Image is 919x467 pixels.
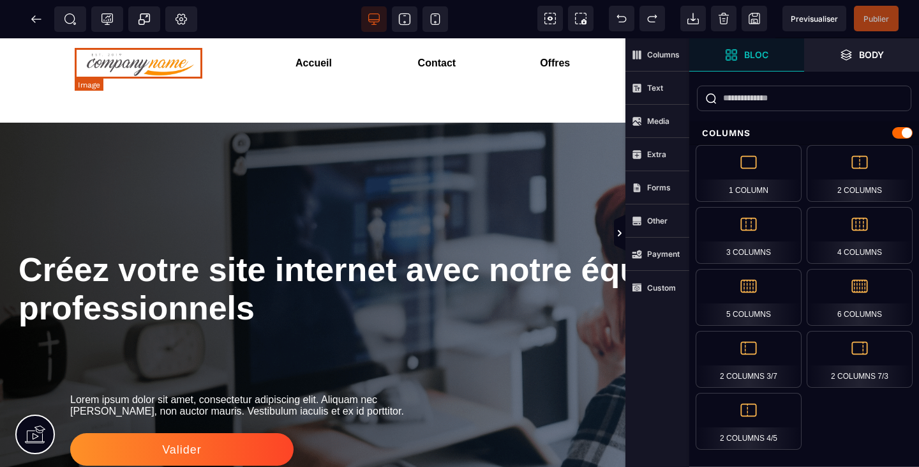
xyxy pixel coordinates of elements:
strong: Forms [647,183,671,192]
button: Valider [70,395,294,427]
span: Screenshot [568,6,594,31]
h3: Offres [540,16,662,34]
span: Open Blocks [689,38,804,72]
div: 2 Columns 4/5 [696,393,802,450]
span: Publier [863,14,889,24]
strong: Custom [647,283,676,293]
strong: Bloc [744,50,768,59]
strong: Media [647,116,669,126]
h3: Accueil [295,16,418,34]
strong: Other [647,216,668,226]
span: SEO [64,13,77,26]
div: 6 Columns [807,269,913,326]
span: Open Layer Manager [804,38,919,72]
text: Lorem ipsum dolor sit amet, consectetur adipiscing elit. Aliquam nec [PERSON_NAME], non auctor ma... [70,353,579,382]
h3: Contact [418,16,541,34]
span: Preview [782,6,846,31]
div: Columns [689,121,919,145]
button: Valider [662,10,858,42]
span: Popup [138,13,151,26]
span: View components [537,6,563,31]
strong: Text [647,83,663,93]
div: 5 Columns [696,269,802,326]
strong: Extra [647,149,666,159]
div: 2 Columns 7/3 [807,331,913,388]
img: 0e46401d7cf1cabc84698d50b6b0ba7f_Capture_d_%C3%A9cran_2023-08-07_120320-removebg-preview.png [78,10,205,40]
div: 3 Columns [696,207,802,264]
h1: Créez votre site internet avec notre équipe de professionnels [19,206,900,295]
span: Setting Body [175,13,188,26]
div: 1 Column [696,145,802,202]
span: Tracking [101,13,114,26]
strong: Columns [647,50,680,59]
strong: Body [859,50,884,59]
span: Previsualiser [791,14,838,24]
strong: Payment [647,249,680,259]
div: 2 Columns 3/7 [696,331,802,388]
div: 2 Columns [807,145,913,202]
div: 4 Columns [807,207,913,264]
